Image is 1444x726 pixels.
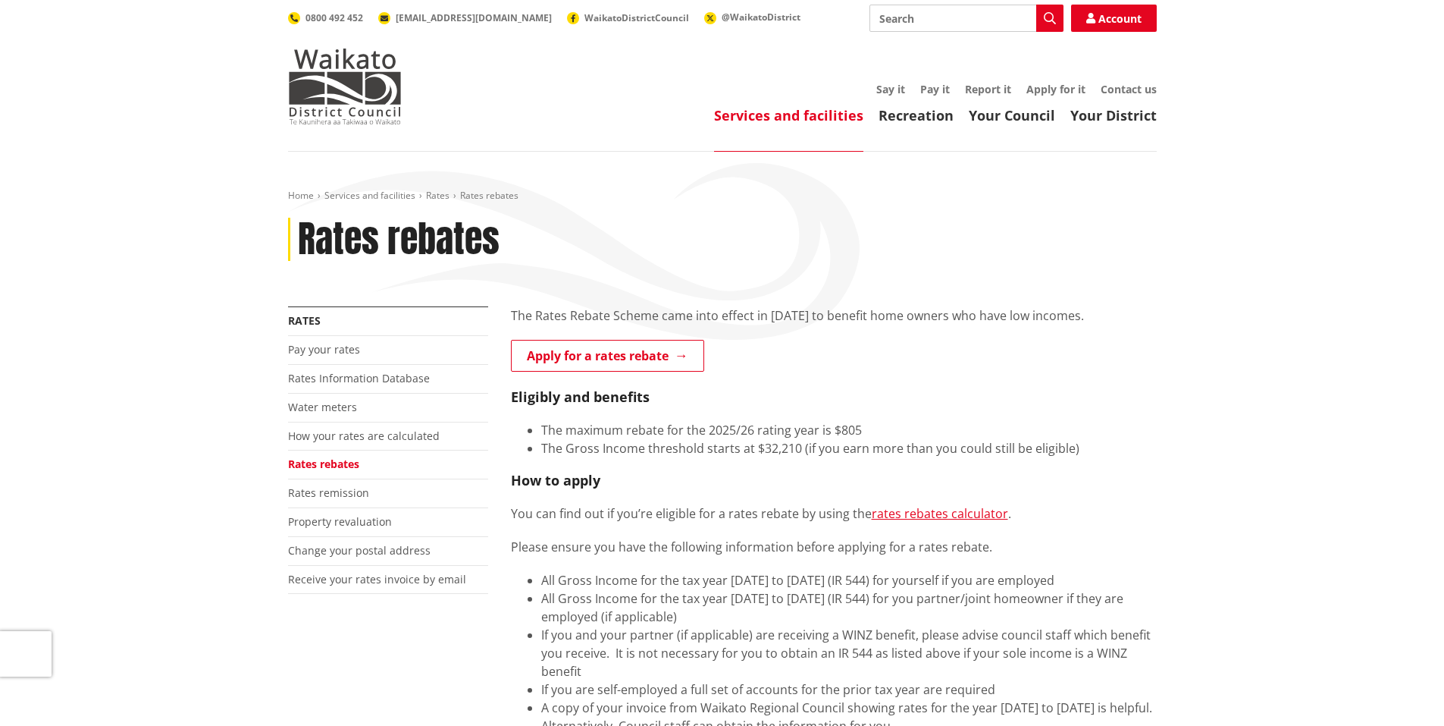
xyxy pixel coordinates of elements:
[396,11,552,24] span: [EMAIL_ADDRESS][DOMAIN_NAME]
[288,11,363,24] a: 0800 492 452
[288,313,321,328] a: Rates
[288,189,314,202] a: Home
[511,388,650,406] strong: Eligibly and benefits
[1026,82,1085,96] a: Apply for it
[288,457,359,471] a: Rates rebates
[872,505,1008,522] a: rates rebates calculator
[876,82,905,96] a: Say it
[298,218,500,262] h1: Rates rebates
[511,340,704,372] a: Apply for a rates rebate
[288,486,369,500] a: Rates remission
[714,106,863,124] a: Services and facilities
[567,11,689,24] a: WaikatoDistrictCouncil
[1071,5,1157,32] a: Account
[324,189,415,202] a: Services and facilities
[288,190,1157,203] nav: breadcrumb
[511,471,600,489] strong: How to apply
[969,106,1055,124] a: Your Council
[704,11,800,24] a: @WaikatoDistrict
[288,371,430,385] a: Rates Information Database
[305,11,363,24] span: 0800 492 452
[1070,106,1157,124] a: Your District
[541,626,1157,680] li: If you and your partner (if applicable) are receiving a WINZ benefit, please advise council staff...
[511,504,1157,523] p: You can find out if you’re eligible for a rates rebate by using the .
[541,421,1157,439] li: The maximum rebate for the 2025/26 rating year is $805
[965,82,1011,96] a: Report it
[1101,82,1157,96] a: Contact us
[541,571,1157,589] li: All Gross Income for the tax year [DATE] to [DATE] (IR 544) for yourself if you are employed
[541,680,1157,699] li: If you are self-employed a full set of accounts for the prior tax year are required
[288,400,357,414] a: Water meters
[288,49,402,124] img: Waikato District Council - Te Kaunihera aa Takiwaa o Waikato
[511,306,1157,325] p: The Rates Rebate Scheme came into effect in [DATE] to benefit home owners who have low incomes.
[511,538,1157,556] p: Please ensure you have the following information before applying for a rates rebate.
[460,189,518,202] span: Rates rebates
[879,106,954,124] a: Recreation
[541,439,1157,457] li: The Gross Income threshold starts at $32,210 (if you earn more than you could still be eligible)
[722,11,800,24] span: @WaikatoDistrict
[378,11,552,24] a: [EMAIL_ADDRESS][DOMAIN_NAME]
[869,5,1063,32] input: Search input
[584,11,689,24] span: WaikatoDistrictCouncil
[288,429,440,443] a: How your rates are calculated
[288,342,360,357] a: Pay your rates
[541,589,1157,626] li: All Gross Income for the tax year [DATE] to [DATE] (IR 544) for you partner/joint homeowner if th...
[288,572,466,586] a: Receive your rates invoice by email
[288,543,431,558] a: Change your postal address
[920,82,950,96] a: Pay it
[426,189,449,202] a: Rates
[288,514,392,529] a: Property revaluation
